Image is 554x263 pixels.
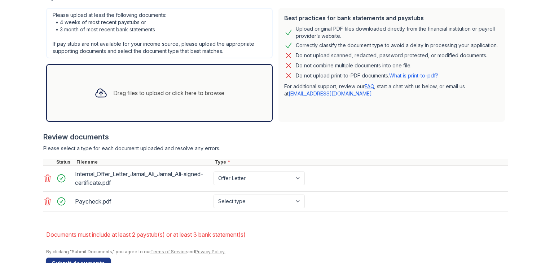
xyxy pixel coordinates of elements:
[55,159,75,165] div: Status
[75,168,211,188] div: Internal_Offer_Letter_Jamal_Ali_Jamal_Ali-signed-certificate.pdf
[46,249,508,255] div: By clicking "Submit Documents," you agree to our and
[296,51,487,60] div: Do not upload scanned, redacted, password protected, or modified documents.
[43,132,508,142] div: Review documents
[75,196,211,207] div: Paycheck.pdf
[296,41,498,50] div: Correctly classify the document type to avoid a delay in processing your application.
[46,227,508,242] li: Documents must include at least 2 paystub(s) or at least 3 bank statement(s)
[43,145,508,152] div: Please select a type for each document uploaded and resolve any errors.
[150,249,187,254] a: Terms of Service
[284,14,499,22] div: Best practices for bank statements and paystubs
[113,89,224,97] div: Drag files to upload or click here to browse
[296,25,499,40] div: Upload original PDF files downloaded directly from the financial institution or payroll provider’...
[296,72,438,79] p: Do not upload print-to-PDF documents.
[195,249,225,254] a: Privacy Policy.
[365,83,374,89] a: FAQ
[296,61,412,70] div: Do not combine multiple documents into one file.
[284,83,499,97] p: For additional support, review our , start a chat with us below, or email us at
[289,90,372,97] a: [EMAIL_ADDRESS][DOMAIN_NAME]
[389,72,438,79] a: What is print-to-pdf?
[75,159,214,165] div: Filename
[214,159,508,165] div: Type
[46,8,273,58] div: Please upload at least the following documents: • 4 weeks of most recent paystubs or • 3 month of...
